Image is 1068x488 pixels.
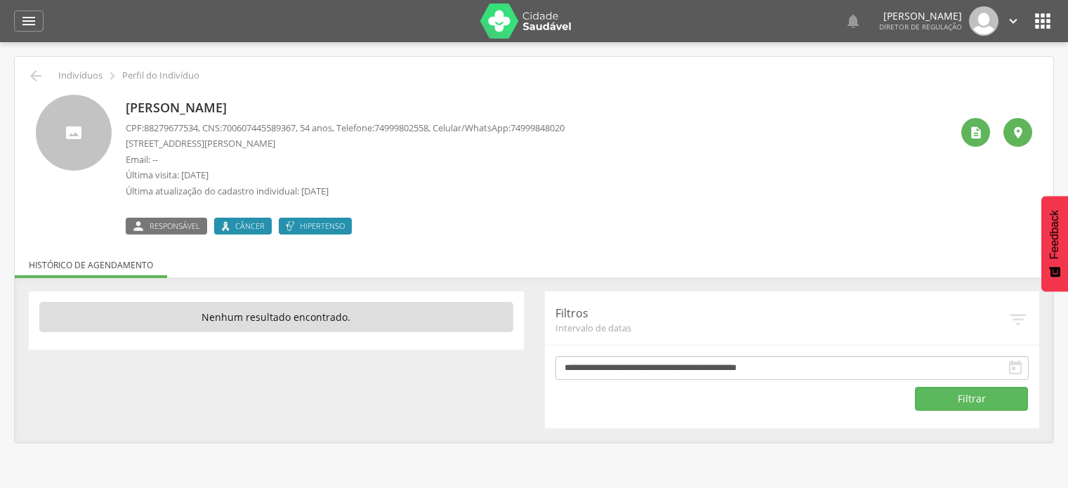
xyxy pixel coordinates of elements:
i:  [131,220,145,232]
i:  [1006,13,1021,29]
button: Filtrar [915,387,1028,411]
p: Última visita: [DATE] [126,169,565,182]
span: Diretor de regulação [879,22,962,32]
span: Intervalo de datas [555,322,1008,334]
a:  [14,11,44,32]
p: Nenhum resultado encontrado. [39,302,513,333]
a:  [1006,6,1021,36]
p: [STREET_ADDRESS][PERSON_NAME] [126,137,565,150]
div: Ver histórico de cadastramento [961,118,990,147]
i:  [845,13,862,29]
span: Câncer [235,220,265,232]
span: 74999848020 [510,121,565,134]
span: Hipertenso [300,220,345,232]
span: 88279677534 [144,121,198,134]
p: Última atualização do cadastro individual: [DATE] [126,185,565,198]
i:  [969,126,983,140]
button: Feedback - Mostrar pesquisa [1041,196,1068,291]
p: Filtros [555,305,1008,322]
p: [PERSON_NAME] [879,11,962,21]
p: [PERSON_NAME] [126,99,565,117]
i: Voltar [27,67,44,84]
span: Feedback [1048,210,1061,259]
i:  [1008,309,1029,330]
p: Perfil do Indivíduo [122,70,199,81]
i:  [20,13,37,29]
p: Indivíduos [58,70,103,81]
span: Responsável [150,220,200,232]
i:  [1031,10,1054,32]
span: 700607445589367 [222,121,296,134]
i:  [1011,126,1025,140]
p: Email: -- [126,153,565,166]
a:  [845,6,862,36]
div: Localização [1003,118,1032,147]
p: CPF: , CNS: , 54 anos, Telefone: , Celular/WhatsApp: [126,121,565,135]
span: 74999802558 [374,121,428,134]
i:  [105,68,120,84]
i:  [1007,360,1024,376]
